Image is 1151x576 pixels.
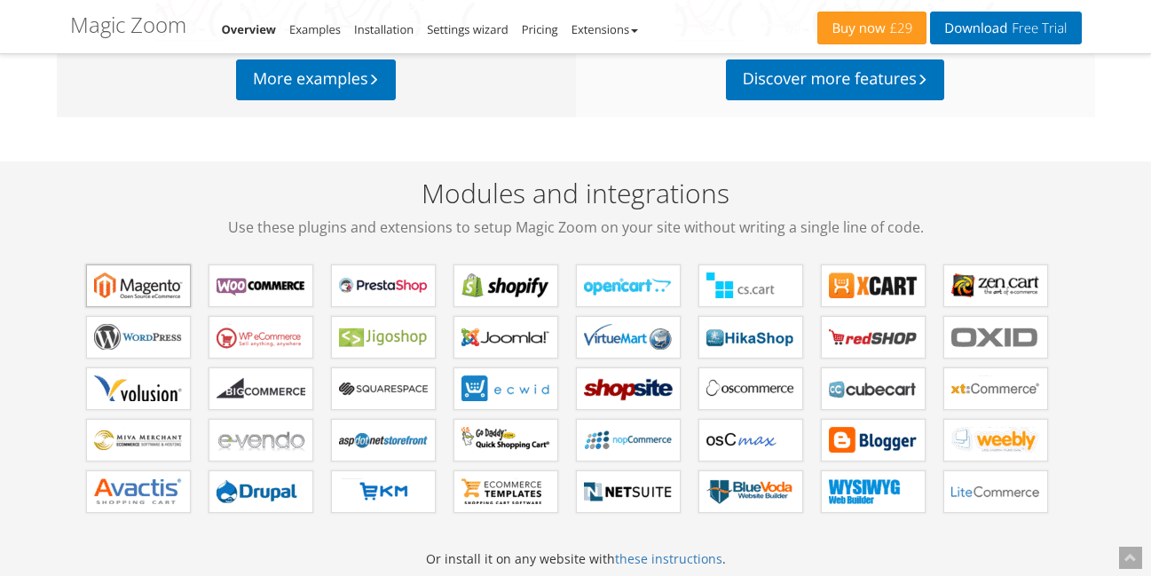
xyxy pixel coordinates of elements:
[331,316,436,359] a: Magic Zoom for Jigoshop
[209,419,313,462] a: Magic Zoom for e-vendo
[951,375,1040,402] b: Magic Zoom for xt:Commerce
[339,324,428,351] b: Magic Zoom for Jigoshop
[86,264,191,307] a: Magic Zoom for Magento
[576,470,681,513] a: Magic Zoom for NetSuite
[943,367,1048,410] a: Magic Zoom for xt:Commerce
[217,375,305,402] b: Magic Zoom for Bigcommerce
[236,59,396,100] a: More examples
[209,316,313,359] a: Magic Zoom for WP e-Commerce
[331,419,436,462] a: Magic Zoom for AspDotNetStorefront
[943,264,1048,307] a: Magic Zoom for Zen Cart
[217,478,305,505] b: Magic Zoom for Drupal
[453,367,558,410] a: Magic Zoom for ECWID
[217,427,305,454] b: Magic Zoom for e-vendo
[70,13,186,36] h1: Magic Zoom
[698,316,803,359] a: Magic Zoom for HikaShop
[829,272,918,299] b: Magic Zoom for X-Cart
[930,12,1081,44] a: DownloadFree Trial
[94,375,183,402] b: Magic Zoom for Volusion
[331,367,436,410] a: Magic Zoom for Squarespace
[706,375,795,402] b: Magic Zoom for osCommerce
[698,470,803,513] a: Magic Zoom for BlueVoda
[576,367,681,410] a: Magic Zoom for ShopSite
[339,375,428,402] b: Magic Zoom for Squarespace
[461,427,550,454] b: Magic Zoom for GoDaddy Shopping Cart
[289,21,341,37] a: Examples
[821,264,926,307] a: Magic Zoom for X-Cart
[951,427,1040,454] b: Magic Zoom for Weebly
[886,21,913,36] span: £29
[461,478,550,505] b: Magic Zoom for ecommerce Templates
[354,21,414,37] a: Installation
[461,272,550,299] b: Magic Zoom for Shopify
[584,478,673,505] b: Magic Zoom for NetSuite
[94,478,183,505] b: Magic Zoom for Avactis
[576,316,681,359] a: Magic Zoom for VirtueMart
[86,367,191,410] a: Magic Zoom for Volusion
[94,324,183,351] b: Magic Zoom for WordPress
[209,470,313,513] a: Magic Zoom for Drupal
[453,470,558,513] a: Magic Zoom for ecommerce Templates
[453,264,558,307] a: Magic Zoom for Shopify
[951,324,1040,351] b: Magic Zoom for OXID
[821,316,926,359] a: Magic Zoom for redSHOP
[70,217,1082,238] span: Use these plugins and extensions to setup Magic Zoom on your site without writing a single line o...
[584,272,673,299] b: Magic Zoom for OpenCart
[951,272,1040,299] b: Magic Zoom for Zen Cart
[817,12,926,44] a: Buy now£29
[829,427,918,454] b: Magic Zoom for Blogger
[943,419,1048,462] a: Magic Zoom for Weebly
[86,470,191,513] a: Magic Zoom for Avactis
[829,478,918,505] b: Magic Zoom for WYSIWYG
[339,478,428,505] b: Magic Zoom for EKM
[453,419,558,462] a: Magic Zoom for GoDaddy Shopping Cart
[331,264,436,307] a: Magic Zoom for PrestaShop
[706,478,795,505] b: Magic Zoom for BlueVoda
[209,367,313,410] a: Magic Zoom for Bigcommerce
[339,272,428,299] b: Magic Zoom for PrestaShop
[615,550,722,567] a: these instructions
[829,375,918,402] b: Magic Zoom for CubeCart
[829,324,918,351] b: Magic Zoom for redSHOP
[951,478,1040,505] b: Magic Zoom for LiteCommerce
[698,264,803,307] a: Magic Zoom for CS-Cart
[217,272,305,299] b: Magic Zoom for WooCommerce
[576,264,681,307] a: Magic Zoom for OpenCart
[94,272,183,299] b: Magic Zoom for Magento
[94,427,183,454] b: Magic Zoom for Miva Merchant
[1007,21,1067,36] span: Free Trial
[339,427,428,454] b: Magic Zoom for AspDotNetStorefront
[821,470,926,513] a: Magic Zoom for WYSIWYG
[698,367,803,410] a: Magic Zoom for osCommerce
[572,21,638,37] a: Extensions
[522,21,558,37] a: Pricing
[86,316,191,359] a: Magic Zoom for WordPress
[217,324,305,351] b: Magic Zoom for WP e-Commerce
[209,264,313,307] a: Magic Zoom for WooCommerce
[222,21,277,37] a: Overview
[461,375,550,402] b: Magic Zoom for ECWID
[706,324,795,351] b: Magic Zoom for HikaShop
[331,470,436,513] a: Magic Zoom for EKM
[821,419,926,462] a: Magic Zoom for Blogger
[698,419,803,462] a: Magic Zoom for osCMax
[584,324,673,351] b: Magic Zoom for VirtueMart
[706,427,795,454] b: Magic Zoom for osCMax
[576,419,681,462] a: Magic Zoom for nopCommerce
[943,316,1048,359] a: Magic Zoom for OXID
[821,367,926,410] a: Magic Zoom for CubeCart
[584,427,673,454] b: Magic Zoom for nopCommerce
[453,316,558,359] a: Magic Zoom for Joomla
[584,375,673,402] b: Magic Zoom for ShopSite
[461,324,550,351] b: Magic Zoom for Joomla
[70,178,1082,238] h2: Modules and integrations
[726,59,945,100] a: Discover more features
[86,419,191,462] a: Magic Zoom for Miva Merchant
[943,470,1048,513] a: Magic Zoom for LiteCommerce
[427,21,508,37] a: Settings wizard
[706,272,795,299] b: Magic Zoom for CS-Cart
